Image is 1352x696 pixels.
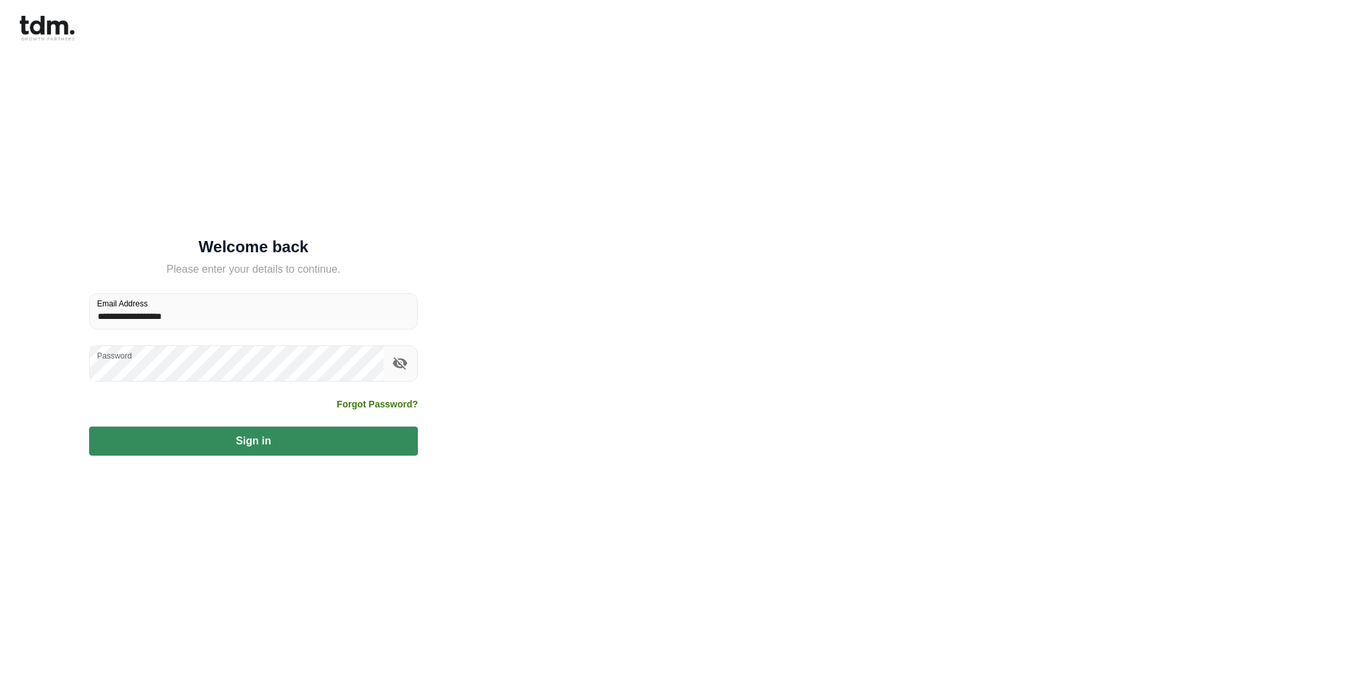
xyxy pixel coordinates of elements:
[89,261,418,277] h5: Please enter your details to continue.
[97,298,148,309] label: Email Address
[97,350,132,361] label: Password
[89,240,418,254] h5: Welcome back
[389,352,411,374] button: toggle password visibility
[89,427,418,456] button: Sign in
[337,398,418,411] a: Forgot Password?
